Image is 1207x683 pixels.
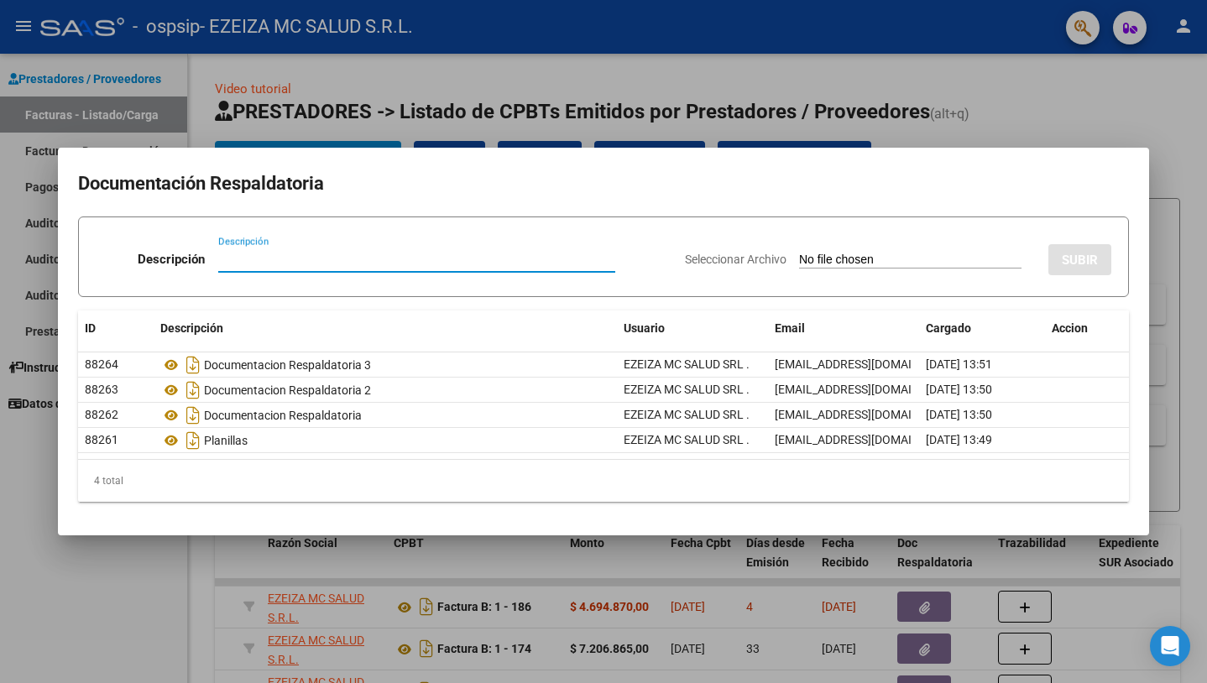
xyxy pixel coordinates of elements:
[926,383,992,396] span: [DATE] 13:50
[1048,244,1111,275] button: SUBIR
[926,321,971,335] span: Cargado
[160,402,610,429] div: Documentacion Respaldatoria
[919,310,1045,347] datatable-header-cell: Cargado
[768,310,919,347] datatable-header-cell: Email
[926,408,992,421] span: [DATE] 13:50
[624,408,750,421] span: EZEIZA MC SALUD SRL .
[1062,253,1098,268] span: SUBIR
[154,310,617,347] datatable-header-cell: Descripción
[182,427,204,454] i: Descargar documento
[78,460,1129,502] div: 4 total
[85,383,118,396] span: 88263
[775,383,961,396] span: [EMAIL_ADDRESS][DOMAIN_NAME]
[85,408,118,421] span: 88262
[85,321,96,335] span: ID
[182,377,204,404] i: Descargar documento
[160,352,610,378] div: Documentacion Respaldatoria 3
[78,168,1129,200] h2: Documentación Respaldatoria
[182,402,204,429] i: Descargar documento
[624,357,750,371] span: EZEIZA MC SALUD SRL .
[160,427,610,454] div: Planillas
[926,433,992,446] span: [DATE] 13:49
[685,253,786,266] span: Seleccionar Archivo
[624,383,750,396] span: EZEIZA MC SALUD SRL .
[160,377,610,404] div: Documentacion Respaldatoria 2
[85,433,118,446] span: 88261
[624,433,750,446] span: EZEIZA MC SALUD SRL .
[1052,321,1088,335] span: Accion
[85,357,118,371] span: 88264
[624,321,665,335] span: Usuario
[617,310,768,347] datatable-header-cell: Usuario
[775,321,805,335] span: Email
[78,310,154,347] datatable-header-cell: ID
[1150,626,1190,666] div: Open Intercom Messenger
[775,408,961,421] span: [EMAIL_ADDRESS][DOMAIN_NAME]
[160,321,223,335] span: Descripción
[775,433,961,446] span: [EMAIL_ADDRESS][DOMAIN_NAME]
[926,357,992,371] span: [DATE] 13:51
[775,357,961,371] span: [EMAIL_ADDRESS][DOMAIN_NAME]
[1045,310,1129,347] datatable-header-cell: Accion
[138,250,205,269] p: Descripción
[182,352,204,378] i: Descargar documento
